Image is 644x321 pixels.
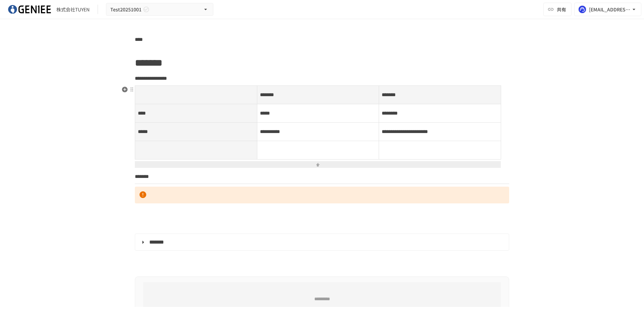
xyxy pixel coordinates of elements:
button: [EMAIL_ADDRESS][DOMAIN_NAME] [574,3,641,16]
button: 共有 [543,3,572,16]
div: [EMAIL_ADDRESS][DOMAIN_NAME] [589,5,631,14]
span: Test20251001 [110,5,142,14]
span: 共有 [557,6,566,13]
button: Test20251001 [106,3,213,16]
img: mDIuM0aA4TOBKl0oB3pspz7XUBGXdoniCzRRINgIxkl [8,4,51,15]
div: 株式会社TUYEN [56,6,90,13]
